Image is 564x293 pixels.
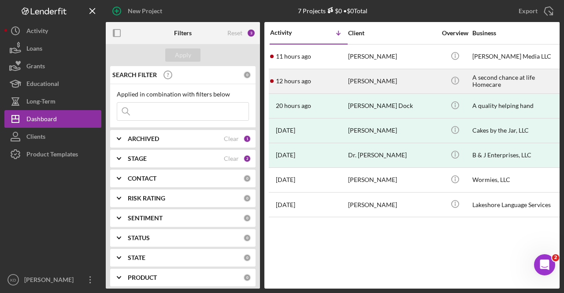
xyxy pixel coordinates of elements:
div: [PERSON_NAME] Dock [348,94,436,118]
button: Long-Term [4,93,101,110]
time: 2025-10-03 14:05 [276,152,295,159]
time: 2025-10-07 03:03 [276,53,311,60]
div: [PERSON_NAME] [348,45,436,68]
div: Cakes by the Jar, LLC [472,119,560,142]
time: 2025-10-07 01:36 [276,78,311,85]
div: $0 [326,7,342,15]
div: 0 [243,214,251,222]
div: Grants [26,57,45,77]
div: 0 [243,274,251,282]
div: A quality helping hand [472,94,560,118]
div: Clear [224,135,239,142]
div: Long-Term [26,93,56,112]
div: Client [348,30,436,37]
div: [PERSON_NAME] Media LLC [472,45,560,68]
div: Lakeshore Language Services [472,193,560,216]
time: 2025-10-06 18:16 [276,102,311,109]
button: Loans [4,40,101,57]
div: Product Templates [26,145,78,165]
text: KD [10,278,16,282]
div: 0 [243,194,251,202]
div: Apply [175,48,191,62]
div: 0 [243,174,251,182]
div: Business [472,30,560,37]
time: 2025-09-29 16:58 [276,176,295,183]
div: Overview [438,30,471,37]
div: B & J Enterprises, LLC [472,144,560,167]
div: [PERSON_NAME] [348,193,436,216]
b: RISK RATING [128,195,165,202]
div: 0 [243,71,251,79]
div: Clear [224,155,239,162]
button: Dashboard [4,110,101,128]
div: Dr. [PERSON_NAME] [348,144,436,167]
time: 2025-10-03 14:55 [276,127,295,134]
b: STATE [128,254,145,261]
div: Export [519,2,538,20]
div: [PERSON_NAME] [22,271,79,291]
div: Dashboard [26,110,57,130]
div: [PERSON_NAME] [348,70,436,93]
b: CONTACT [128,175,156,182]
b: Filters [174,30,192,37]
button: Activity [4,22,101,40]
span: 2 [552,254,559,261]
div: Educational [26,75,59,95]
time: 2025-08-16 03:52 [276,201,295,208]
div: Activity [270,29,309,36]
b: STATUS [128,234,150,241]
div: Wormies, LLC [472,168,560,192]
div: 1 [243,135,251,143]
div: Loans [26,40,42,59]
button: Grants [4,57,101,75]
button: Clients [4,128,101,145]
button: KD[PERSON_NAME] [4,271,101,289]
b: SEARCH FILTER [112,71,157,78]
button: Educational [4,75,101,93]
div: 7 Projects • $0 Total [298,7,367,15]
div: Applied in combination with filters below [117,91,249,98]
div: 0 [243,234,251,242]
b: ARCHIVED [128,135,159,142]
div: A second chance at life Homecare [472,70,560,93]
div: Activity [26,22,48,42]
b: STAGE [128,155,147,162]
button: Export [510,2,560,20]
div: Clients [26,128,45,148]
div: 0 [243,254,251,262]
div: [PERSON_NAME] [348,168,436,192]
b: SENTIMENT [128,215,163,222]
button: Apply [165,48,200,62]
button: New Project [106,2,171,20]
div: 2 [243,155,251,163]
div: Reset [227,30,242,37]
b: PRODUCT [128,274,157,281]
button: Product Templates [4,145,101,163]
iframe: Intercom live chat [534,254,555,275]
div: [PERSON_NAME] [348,119,436,142]
div: 3 [247,29,256,37]
div: New Project [128,2,162,20]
